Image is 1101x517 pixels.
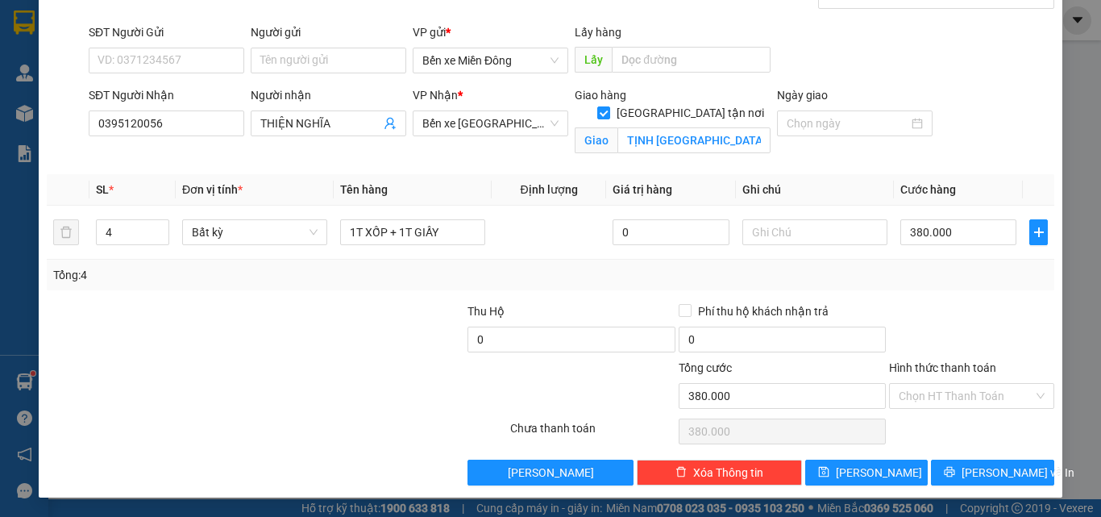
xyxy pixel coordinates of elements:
div: Tổng: 4 [53,266,426,284]
button: printer[PERSON_NAME] và In [931,460,1054,486]
div: Người nhận [251,86,406,104]
div: Chưa thanh toán [509,419,677,448]
button: [PERSON_NAME] [467,460,633,486]
li: Rạng Đông Buslines [8,8,234,69]
span: [PERSON_NAME] [836,464,922,482]
span: Giao hàng [575,89,626,102]
li: VP Bến xe [GEOGRAPHIC_DATA] [111,87,214,140]
span: Thu Hộ [467,305,505,318]
input: VD: Bàn, Ghế [340,219,485,245]
span: Bến xe Quảng Ngãi [422,111,559,136]
span: [PERSON_NAME] và In [962,464,1074,482]
span: save [818,466,829,479]
button: plus [1029,219,1048,245]
span: plus [1030,226,1047,239]
span: Đơn vị tính [182,183,243,196]
span: [GEOGRAPHIC_DATA] tận nơi [610,104,771,122]
div: Người gửi [251,23,406,41]
button: save[PERSON_NAME] [805,460,929,486]
span: [PERSON_NAME] [508,464,594,482]
li: VP Bến xe Miền Đông [8,87,111,123]
span: delete [675,466,687,479]
span: Tên hàng [340,183,388,196]
input: Ghi Chú [742,219,887,245]
div: SĐT Người Nhận [89,86,244,104]
span: Cước hàng [900,183,956,196]
span: Lấy hàng [575,26,621,39]
span: SL [96,183,109,196]
span: Giao [575,127,617,153]
span: Phí thu hộ khách nhận trả [692,302,835,320]
span: printer [944,466,955,479]
span: Bất kỳ [192,220,318,244]
input: Dọc đường [612,47,771,73]
span: VP Nhận [413,89,458,102]
div: SĐT Người Gửi [89,23,244,41]
span: Định lượng [520,183,577,196]
input: 0 [613,219,729,245]
label: Hình thức thanh toán [889,361,996,374]
button: delete [53,219,79,245]
span: Bến xe Miền Đông [422,48,559,73]
label: Ngày giao [777,89,828,102]
th: Ghi chú [736,174,894,206]
span: Xóa Thông tin [693,464,763,482]
button: deleteXóa Thông tin [637,460,802,486]
span: Tổng cước [679,361,732,374]
span: Lấy [575,47,612,73]
span: user-add [384,117,397,130]
input: Giao tận nơi [617,127,771,153]
span: Giá trị hàng [613,183,672,196]
input: Ngày giao [787,115,908,132]
div: VP gửi [413,23,568,41]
